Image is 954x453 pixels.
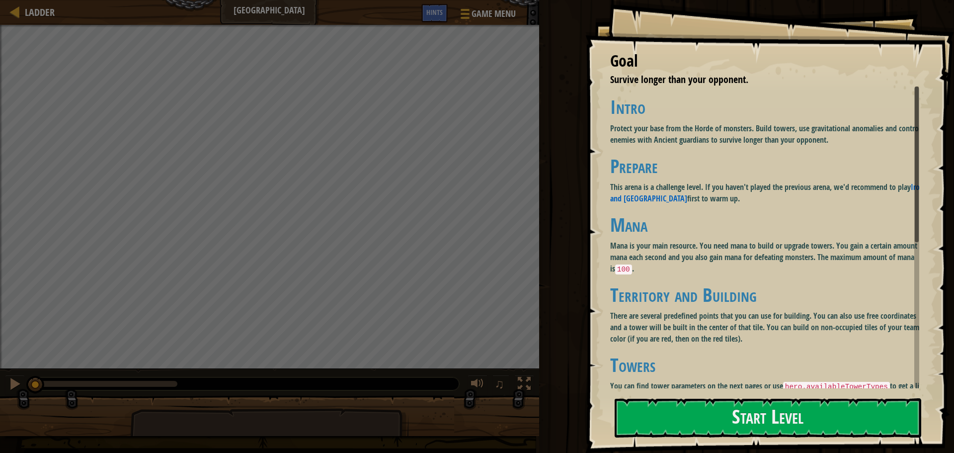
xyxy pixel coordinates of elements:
button: Toggle fullscreen [514,375,534,395]
a: Iron and [GEOGRAPHIC_DATA] [610,181,924,204]
p: Mana is your main resource. You need mana to build or upgrade towers. You gain a certain amount o... [610,240,927,274]
code: 100 [615,265,632,274]
h1: Towers [610,355,927,375]
button: Start Level [615,398,921,438]
span: Ladder [25,5,55,19]
a: Ladder [20,5,55,19]
p: You can find tower parameters on the next pages or use to get a list of available tower types and... [610,380,927,415]
div: Goal [610,50,919,73]
button: Adjust volume [468,375,487,395]
span: Survive longer than your opponent. [610,73,748,86]
button: Ctrl + P: Pause [5,375,25,395]
button: Game Menu [453,4,522,27]
li: Survive longer than your opponent. [598,73,917,87]
p: There are several predefined points that you can use for building. You can also use free coordina... [610,310,927,345]
h1: Intro [610,96,927,117]
p: Protect your base from the Horde of monsters. Build towers, use gravitational anomalies and contr... [610,123,927,146]
h1: Prepare [610,156,927,177]
h1: Territory and Building [610,284,927,305]
p: This arena is a challenge level. If you haven't played the previous arena, we'd recommend to play... [610,181,927,204]
h1: Mana [610,214,927,235]
code: hero.availableTowerTypes [783,382,890,392]
span: ♫ [494,376,504,391]
button: ♫ [492,375,509,395]
span: Game Menu [472,7,516,20]
span: Hints [426,7,443,17]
